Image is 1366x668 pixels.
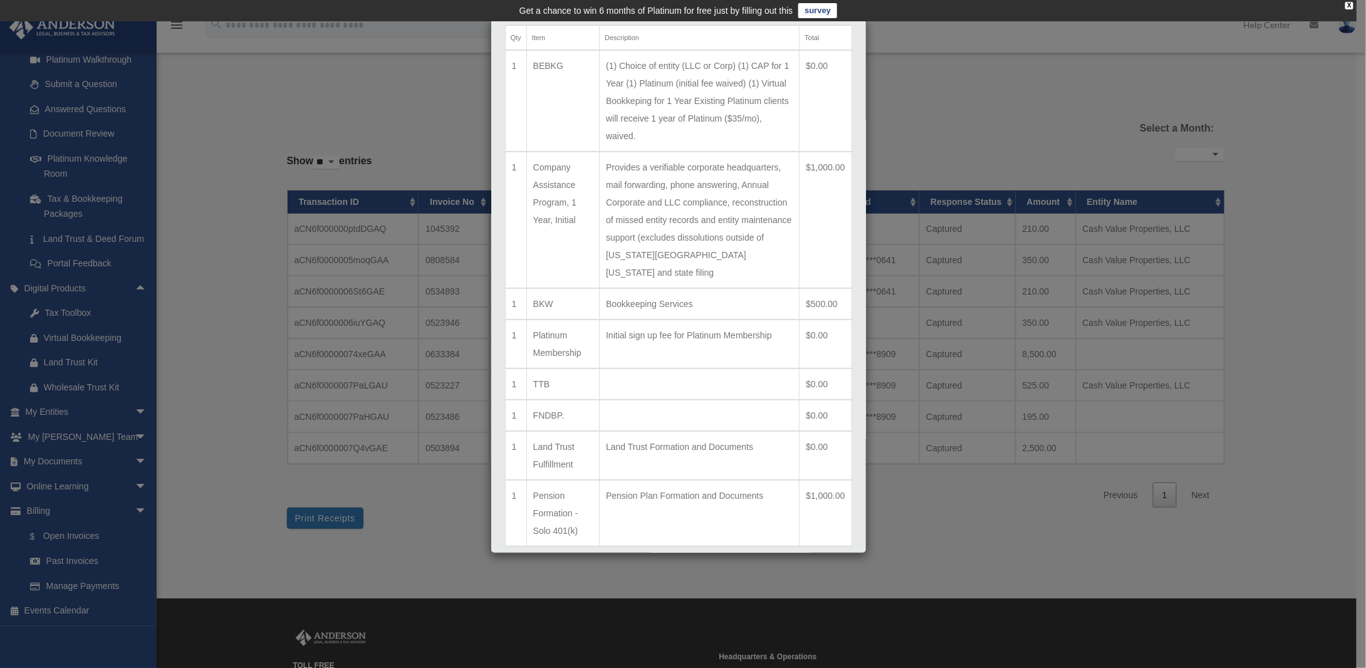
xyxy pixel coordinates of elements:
td: $0.00 [800,368,852,400]
td: Land Trust Formation and Documents [600,431,800,480]
td: $0.00 [800,431,852,480]
td: 1 [505,50,526,152]
th: Qty [505,26,526,51]
td: Initial sign up fee for Platinum Membership [600,320,800,368]
th: Item [526,26,599,51]
td: 1 [505,400,526,431]
td: 1 [505,320,526,368]
td: FNDBP. [526,400,599,431]
div: close [1345,2,1353,9]
td: 1 [505,431,526,480]
td: Land Trust Fulfillment [526,431,599,480]
td: $1,000.00 [800,152,852,288]
td: Bookkeeping Services [600,288,800,320]
td: $0.00 [800,50,852,152]
td: (1) Choice of entity (LLC or Corp) (1) CAP for 1 Year (1) Platinum (initial fee waived) (1) Virtu... [600,50,800,152]
td: Platinum Membership [526,320,599,368]
td: Provides a verifiable corporate headquarters, mail forwarding, phone answering, Annual Corporate ... [600,152,800,288]
td: 1 [505,288,526,320]
a: survey [798,3,837,18]
td: $500.00 [800,288,852,320]
td: BKW [526,288,599,320]
div: Get a chance to win 6 months of Platinum for free just by filling out this [519,3,793,18]
th: Description [600,26,800,51]
td: TTB [526,368,599,400]
td: Company Assistance Program, 1 Year, Initial [526,152,599,288]
td: $0.00 [800,400,852,431]
td: $1,000.00 [800,480,852,546]
td: 1 [505,368,526,400]
th: Total [800,26,852,51]
td: BEBKG [526,50,599,152]
td: Pension Plan Formation and Documents [600,480,800,546]
td: $0.00 [800,320,852,368]
td: Pension Formation - Solo 401(k) [526,480,599,546]
td: 1 [505,152,526,288]
td: 1 [505,480,526,546]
